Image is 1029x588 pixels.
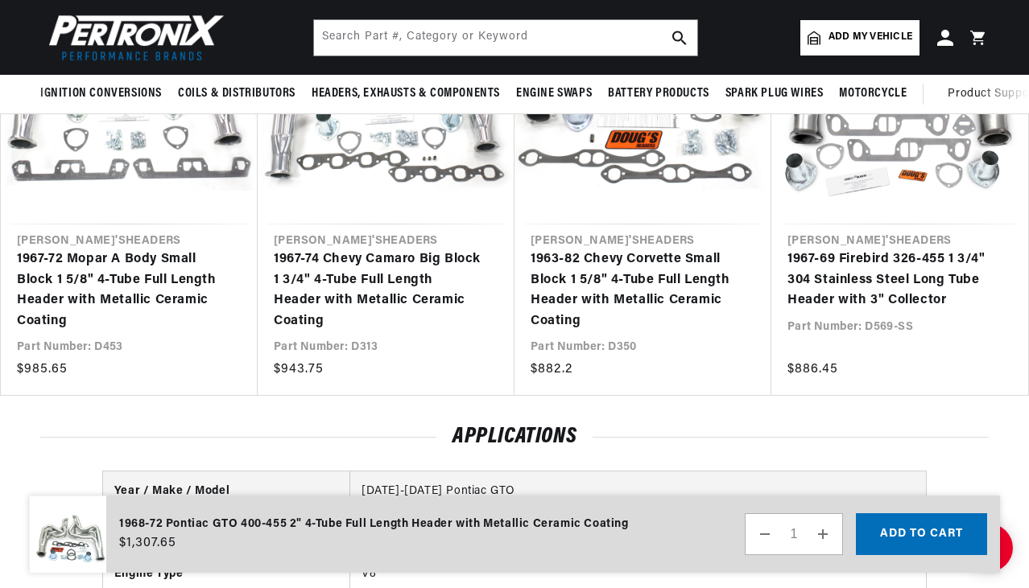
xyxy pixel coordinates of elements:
td: [DATE]-[DATE] Pontiac GTO [350,471,927,512]
img: 1968-72 Pontiac GTO 400-455 2" 4-Tube Full Length Header with Metallic Ceramic Coating [29,495,106,574]
span: Spark Plug Wires [725,85,824,102]
span: $1,307.65 [119,533,176,553]
img: Pertronix [40,10,225,65]
span: Motorcycle [839,85,907,102]
th: Year / Make / Model [103,471,350,512]
button: Add to cart [856,513,987,555]
span: Coils & Distributors [178,85,295,102]
a: 1967-74 Chevy Camaro Big Block 1 3/4" 4-Tube Full Length Header with Metallic Ceramic Coating [274,249,482,331]
span: Ignition Conversions [40,85,162,102]
a: 1967-69 Firebird 326-455 1 3/4" 304 Stainless Steel Long Tube Header with 3" Collector [787,249,996,311]
span: Headers, Exhausts & Components [312,85,500,102]
span: Engine Swaps [516,85,592,102]
input: Search Part #, Category or Keyword [314,20,697,56]
summary: Battery Products [600,75,717,113]
summary: Ignition Conversions [40,75,170,113]
span: Add my vehicle [829,30,912,45]
h2: Applications [40,428,989,447]
button: search button [662,20,697,56]
a: 1963-82 Chevy Corvette Small Block 1 5/8" 4-Tube Full Length Header with Metallic Ceramic Coating [531,249,739,331]
a: 1967-72 Mopar A Body Small Block 1 5/8" 4-Tube Full Length Header with Metallic Ceramic Coating [17,249,225,331]
div: 1968-72 Pontiac GTO 400-455 2" 4-Tube Full Length Header with Metallic Ceramic Coating [119,516,629,533]
summary: Motorcycle [831,75,915,113]
summary: Coils & Distributors [170,75,304,113]
summary: Engine Swaps [508,75,600,113]
summary: Spark Plug Wires [717,75,832,113]
a: Add my vehicle [800,20,919,56]
span: Battery Products [608,85,709,102]
summary: Headers, Exhausts & Components [304,75,508,113]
